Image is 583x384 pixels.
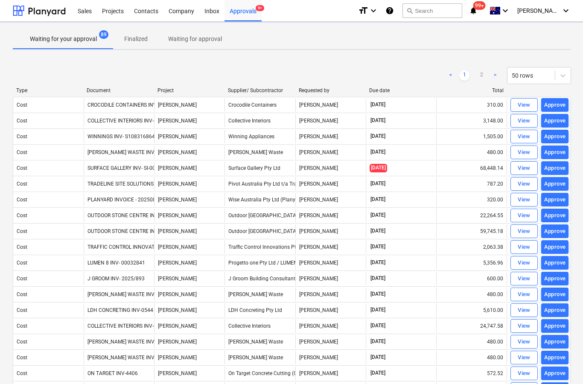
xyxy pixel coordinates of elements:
button: Approve [541,240,568,254]
div: View [518,305,531,315]
div: Cost [17,165,27,171]
span: [DATE] [370,338,386,345]
div: Approve [544,163,566,173]
div: Document [87,87,150,93]
div: OUTDOOR STONE CENTRE INV- SIG006 [87,212,178,218]
button: View [510,145,538,159]
div: ON TARGET INV-4406 [87,370,138,376]
a: Next page [490,70,500,81]
div: [PERSON_NAME] [295,114,366,128]
span: Della Rosa [158,307,197,313]
span: Della Rosa [158,260,197,266]
div: Cost [17,339,27,345]
button: View [510,335,538,349]
button: View [510,161,538,175]
div: View [518,290,531,300]
button: Approve [541,319,568,333]
span: Della Rosa [158,181,197,187]
p: Waiting for your approval [30,35,97,44]
div: [PERSON_NAME] WASTE INV- 18884 [87,291,172,297]
span: 99+ [473,1,486,10]
div: 310.00 [436,98,507,112]
div: 480.00 [436,145,507,159]
div: Cost [17,212,27,218]
div: 5,610.00 [436,303,507,317]
div: View [518,353,531,363]
div: Crocodile Containers [224,98,295,112]
i: format_size [358,6,368,16]
i: notifications [469,6,478,16]
div: Cost [17,149,27,155]
div: CROCODILE CONTAINERS INV- 16812 [87,102,174,108]
span: search [406,7,413,14]
div: 480.00 [436,288,507,301]
div: Cost [17,102,27,108]
span: Della Rosa [158,149,197,155]
span: Della Rosa [158,102,197,108]
div: Approve [544,290,566,300]
div: Progetto one Pty Ltd / LUMEN 8 ARCHITECTURAL LIGHTING External site [224,256,295,270]
div: J GROOM INV- 2025/893 [87,276,145,282]
div: Cost [17,323,27,329]
div: TRAFFIC CONTROL INNOVATIONS INV- 00066417 [87,244,202,250]
div: Approve [544,116,566,126]
div: Supplier/ Subcontractor [228,87,291,93]
div: [PERSON_NAME] [295,209,366,222]
div: 787.20 [436,177,507,191]
button: Approve [541,256,568,270]
div: 320.00 [436,193,507,207]
span: Della Rosa [158,323,197,329]
div: 2,063.38 [436,240,507,254]
button: View [510,209,538,222]
div: Approve [544,132,566,142]
div: J Groom Building Consultant [224,272,295,285]
i: keyboard_arrow_down [561,6,571,16]
span: [DATE] [370,306,386,314]
div: TRADELINE SITE SOLUTIONS INV - TSS/68327 [87,181,193,187]
div: COLLECTIVE INTERIORS INV-6682 [87,323,166,329]
button: View [510,256,538,270]
span: Della Rosa [158,370,197,376]
div: 24,747.58 [436,319,507,333]
div: View [518,148,531,157]
span: [DATE] [370,322,386,329]
button: View [510,319,538,333]
div: [PERSON_NAME] [295,145,366,159]
div: Pivot Australia Pty Ltd t/a Tradeline Site Solutions [224,177,295,191]
div: Cost [17,244,27,250]
div: Type [16,87,80,93]
div: Cost [17,181,27,187]
div: Cost [17,118,27,124]
div: Outdoor [GEOGRAPHIC_DATA] [224,224,295,238]
button: Approve [541,335,568,349]
a: Page 1 is your current page [459,70,469,81]
div: [PERSON_NAME] Waste [224,145,295,159]
button: View [510,240,538,254]
button: Approve [541,130,568,143]
div: [PERSON_NAME] [295,288,366,301]
div: View [518,211,531,221]
span: [DATE] [370,180,386,187]
div: View [518,274,531,284]
div: Approve [544,305,566,315]
button: View [510,114,538,128]
span: Della Rosa [158,244,197,250]
p: Waiting for approval [168,35,222,44]
div: View [518,179,531,189]
span: [DATE] [370,275,386,282]
span: [DATE] [370,212,386,219]
div: PLANYARD INVOICE - 2025081415770 [87,197,177,203]
div: [PERSON_NAME] [295,256,366,270]
div: Cost [17,307,27,313]
span: [DATE] [370,354,386,361]
button: Approve [541,145,568,159]
div: Surface Gallery Pty Ltd [224,161,295,175]
button: View [510,130,538,143]
button: View [510,224,538,238]
button: View [510,351,538,364]
div: Approve [544,321,566,331]
div: Cost [17,134,27,140]
div: Outdoor [GEOGRAPHIC_DATA] [224,209,295,222]
i: keyboard_arrow_down [500,6,510,16]
div: Approve [544,148,566,157]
